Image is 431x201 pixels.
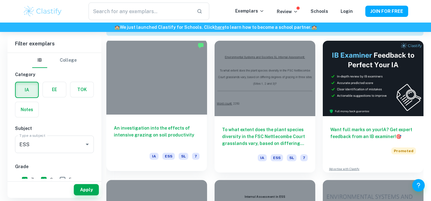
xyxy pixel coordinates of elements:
[16,82,38,97] button: IA
[222,126,308,147] h6: To what extent does the plant species diversity in the FSC Nettlecombe Court grasslands vary, bas...
[106,41,207,173] a: An investigation into the effects of intensive grazing on soil productivityIAESSSL7
[23,5,63,18] img: Clastify logo
[215,41,315,173] a: To what extent does the plant species diversity in the FSC Nettlecombe Court grasslands vary, bas...
[8,35,101,53] h6: Filter exemplars
[365,6,408,17] button: JOIN FOR FREE
[89,3,192,20] input: Search for any exemplars...
[50,176,53,183] span: 6
[31,176,34,183] span: 7
[396,134,401,139] span: 🎯
[15,71,94,78] h6: Category
[114,125,200,145] h6: An investigation into the effects of intensive grazing on soil productivity
[235,8,264,14] p: Exemplars
[323,41,423,173] a: Want full marks on yourIA? Get expert feedback from an IB examiner!PromotedAdvertise with Clastify
[43,82,66,97] button: EE
[150,153,159,160] span: IA
[287,154,297,161] span: SL
[114,25,120,30] span: 🏫
[311,9,328,14] a: Schools
[329,167,359,171] a: Advertise with Clastify
[179,153,188,160] span: SL
[60,53,77,68] button: College
[215,25,225,30] a: here
[15,102,38,117] button: Notes
[32,53,47,68] button: IB
[412,179,425,192] button: Help and Feedback
[341,9,353,14] a: Login
[15,163,94,170] h6: Grade
[330,126,416,140] h6: Want full marks on your IA ? Get expert feedback from an IB examiner!
[271,154,283,161] span: ESS
[70,82,94,97] button: TOK
[323,41,423,116] img: Thumbnail
[83,140,92,149] button: Open
[312,25,317,30] span: 🏫
[300,154,308,161] span: 7
[32,53,77,68] div: Filter type choice
[15,125,94,132] h6: Subject
[198,42,204,49] img: Marked
[277,8,298,15] p: Review
[258,154,267,161] span: IA
[1,24,430,31] h6: We just launched Clastify for Schools. Click to learn how to become a school partner.
[19,133,45,138] label: Type a subject
[162,153,175,160] span: ESS
[192,153,200,160] span: 7
[69,176,72,183] span: 5
[74,184,99,195] button: Apply
[391,147,416,154] span: Promoted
